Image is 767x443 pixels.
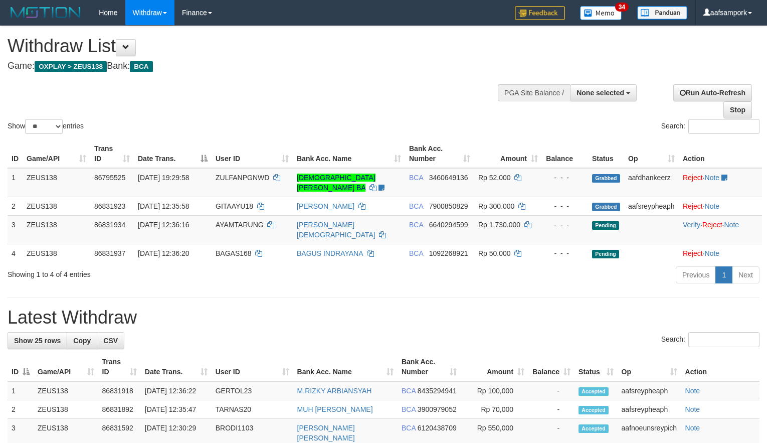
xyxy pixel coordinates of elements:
[546,248,584,258] div: - - -
[429,174,468,182] span: Copy 3460649136 to clipboard
[615,3,629,12] span: 34
[409,202,423,210] span: BCA
[679,139,762,168] th: Action
[478,202,514,210] span: Rp 300.000
[474,139,542,168] th: Amount: activate to sort column ascending
[23,244,90,262] td: ZEUS138
[546,173,584,183] div: - - -
[528,400,574,419] td: -
[685,405,700,413] a: Note
[130,61,152,72] span: BCA
[592,203,620,211] span: Grabbed
[681,353,759,381] th: Action
[297,174,375,192] a: [DEMOGRAPHIC_DATA][PERSON_NAME] BA
[94,221,125,229] span: 86831934
[8,168,23,197] td: 1
[478,221,520,229] span: Rp 1.730.000
[216,249,252,257] span: BAGAS168
[418,387,457,395] span: Copy 8435294941 to clipboard
[216,174,269,182] span: ZULFANPGNWD
[592,250,619,258] span: Pending
[705,174,720,182] a: Note
[293,353,398,381] th: Bank Acc. Name: activate to sort column ascending
[461,400,528,419] td: Rp 70,000
[637,6,687,20] img: panduan.png
[212,381,293,400] td: GERTOL23
[579,424,609,433] span: Accepted
[592,221,619,230] span: Pending
[688,119,759,134] input: Search:
[97,332,124,349] a: CSV
[34,381,98,400] td: ZEUS138
[618,400,681,419] td: aafsreypheaph
[528,381,574,400] td: -
[579,387,609,396] span: Accepted
[624,197,679,215] td: aafsreypheaph
[570,84,637,101] button: None selected
[297,221,375,239] a: [PERSON_NAME][DEMOGRAPHIC_DATA]
[478,174,511,182] span: Rp 52.000
[546,220,584,230] div: - - -
[577,89,624,97] span: None selected
[297,249,363,257] a: BAGUS INDRAYANA
[498,84,570,101] div: PGA Site Balance /
[34,353,98,381] th: Game/API: activate to sort column ascending
[685,424,700,432] a: Note
[624,139,679,168] th: Op: activate to sort column ascending
[402,387,416,395] span: BCA
[25,119,63,134] select: Showentries
[683,249,703,257] a: Reject
[679,215,762,244] td: · ·
[546,201,584,211] div: - - -
[212,353,293,381] th: User ID: activate to sort column ascending
[141,381,212,400] td: [DATE] 12:36:22
[23,215,90,244] td: ZEUS138
[724,221,739,229] a: Note
[8,400,34,419] td: 2
[8,353,34,381] th: ID: activate to sort column descending
[705,249,720,257] a: Note
[673,84,752,101] a: Run Auto-Refresh
[528,353,574,381] th: Balance: activate to sort column ascending
[8,308,759,328] h1: Latest Withdraw
[405,139,474,168] th: Bank Acc. Number: activate to sort column ascending
[297,387,372,395] a: M.RIZKY ARBIANSYAH
[138,202,189,210] span: [DATE] 12:35:58
[141,400,212,419] td: [DATE] 12:35:47
[418,405,457,413] span: Copy 3900979052 to clipboard
[94,249,125,257] span: 86831937
[14,337,61,345] span: Show 25 rows
[515,6,565,20] img: Feedback.jpg
[685,387,700,395] a: Note
[661,332,759,347] label: Search:
[216,202,253,210] span: GITAAYU18
[715,266,732,283] a: 1
[23,139,90,168] th: Game/API: activate to sort column ascending
[23,197,90,215] td: ZEUS138
[683,174,703,182] a: Reject
[8,61,501,71] h4: Game: Bank:
[98,353,141,381] th: Trans ID: activate to sort column ascending
[579,406,609,414] span: Accepted
[216,221,264,229] span: AYAMTARUNG
[461,381,528,400] td: Rp 100,000
[138,174,189,182] span: [DATE] 19:29:58
[409,174,423,182] span: BCA
[134,139,212,168] th: Date Trans.: activate to sort column descending
[35,61,107,72] span: OXPLAY > ZEUS138
[402,405,416,413] span: BCA
[574,353,618,381] th: Status: activate to sort column ascending
[429,202,468,210] span: Copy 7900850829 to clipboard
[23,168,90,197] td: ZEUS138
[402,424,416,432] span: BCA
[8,119,84,134] label: Show entries
[409,221,423,229] span: BCA
[705,202,720,210] a: Note
[580,6,622,20] img: Button%20Memo.svg
[8,5,84,20] img: MOTION_logo.png
[297,424,355,442] a: [PERSON_NAME] [PERSON_NAME]
[688,332,759,347] input: Search:
[8,332,67,349] a: Show 25 rows
[661,119,759,134] label: Search:
[8,36,501,56] h1: Withdraw List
